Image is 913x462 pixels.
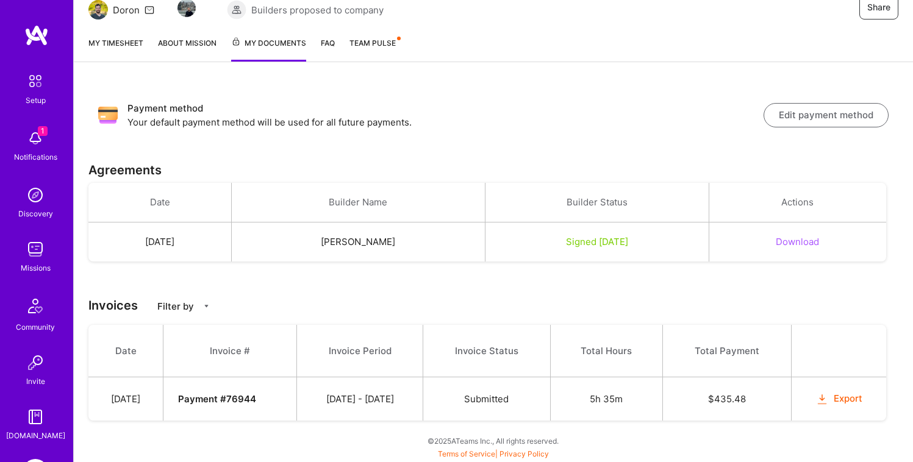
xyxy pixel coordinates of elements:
th: Date [88,325,163,377]
th: Invoice # [163,325,296,377]
div: © 2025 ATeams Inc., All rights reserved. [73,425,913,456]
td: [PERSON_NAME] [232,222,485,262]
i: icon CaretDown [202,302,210,310]
span: Share [867,1,890,13]
img: bell [23,126,48,151]
strong: Payment # 76944 [178,393,256,405]
h3: Agreements [88,163,898,177]
span: 1 [38,126,48,136]
th: Invoice Period [296,325,423,377]
span: | [438,449,549,458]
button: Download [776,235,819,248]
p: Filter by [157,300,194,313]
i: icon Mail [145,5,154,15]
span: My Documents [231,37,306,50]
div: Signed [DATE] [500,235,694,248]
th: Actions [709,183,886,222]
img: logo [24,24,49,46]
a: FAQ [321,37,335,62]
div: Setup [26,94,46,107]
th: Date [88,183,232,222]
button: Edit payment method [764,103,889,127]
img: guide book [23,405,48,429]
div: [DOMAIN_NAME] [6,429,65,442]
span: Submitted [464,393,509,405]
td: [DATE] [88,222,232,262]
a: About Mission [158,37,217,62]
a: Terms of Service [438,449,495,458]
th: Total Hours [550,325,662,377]
img: Payment method [98,105,118,125]
span: Team Pulse [349,38,396,48]
div: Missions [21,261,51,274]
div: Discovery [18,207,53,220]
span: Builders proposed to company [251,4,384,16]
th: Builder Name [232,183,485,222]
i: icon OrangeDownload [815,393,829,407]
img: setup [23,68,48,94]
h3: Invoices [88,298,898,313]
h3: Payment method [127,101,764,116]
td: 5h 35m [550,377,662,421]
td: $ 435.48 [662,377,791,421]
td: [DATE] - [DATE] [296,377,423,421]
img: Community [21,291,50,321]
div: Notifications [14,151,57,163]
a: My timesheet [88,37,143,62]
a: Team Pulse [349,37,399,62]
a: My Documents [231,37,306,62]
div: Community [16,321,55,333]
button: Export [815,392,863,406]
th: Builder Status [485,183,709,222]
img: Invite [23,350,48,375]
th: Invoice Status [423,325,551,377]
a: Privacy Policy [499,449,549,458]
img: discovery [23,183,48,207]
th: Total Payment [662,325,791,377]
td: [DATE] [88,377,163,421]
div: Invite [26,375,45,388]
p: Your default payment method will be used for all future payments. [127,116,764,129]
div: Doron [113,4,140,16]
img: teamwork [23,237,48,261]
